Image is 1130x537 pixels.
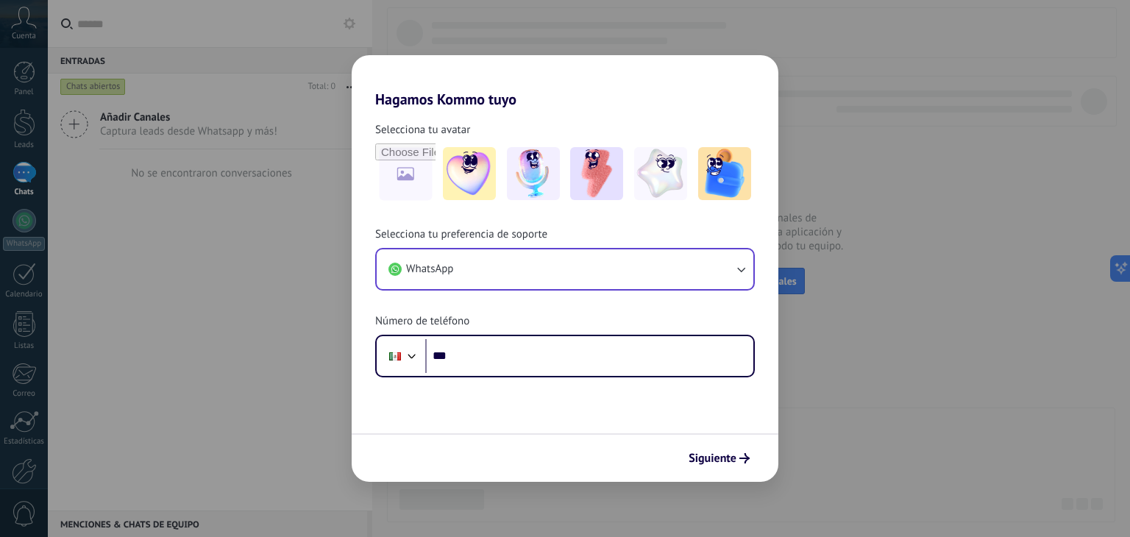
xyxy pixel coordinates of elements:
h2: Hagamos Kommo tuyo [352,55,778,108]
img: -2.jpeg [507,147,560,200]
img: -1.jpeg [443,147,496,200]
img: -4.jpeg [634,147,687,200]
span: Siguiente [689,453,736,463]
span: Número de teléfono [375,314,469,329]
img: -3.jpeg [570,147,623,200]
span: Selecciona tu preferencia de soporte [375,227,547,242]
img: -5.jpeg [698,147,751,200]
span: WhatsApp [406,262,453,277]
span: Selecciona tu avatar [375,123,470,138]
button: Siguiente [682,446,756,471]
div: Mexico: + 52 [381,341,409,371]
button: WhatsApp [377,249,753,289]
